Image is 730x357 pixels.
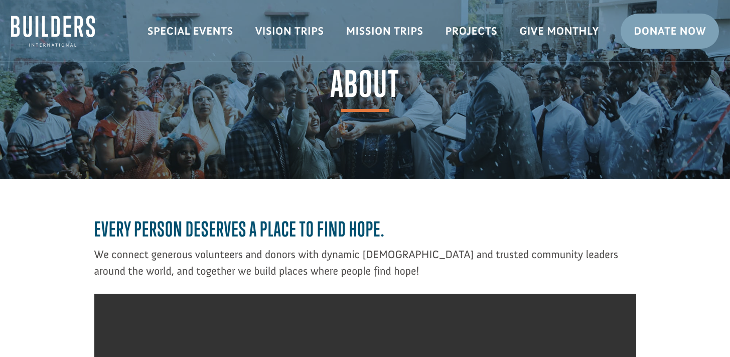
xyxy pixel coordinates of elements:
[244,17,335,46] a: Vision Trips
[508,17,610,46] a: Give Monthly
[331,66,400,112] span: About
[335,17,434,46] a: Mission Trips
[94,246,636,279] p: We connect generous volunteers and donors with dynamic [DEMOGRAPHIC_DATA] and trusted community l...
[11,16,95,47] img: Builders International
[621,14,719,49] a: Donate Now
[136,17,244,46] a: Special Events
[94,217,636,246] h3: Every person deserves a place to find hope.
[434,17,509,46] a: Projects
